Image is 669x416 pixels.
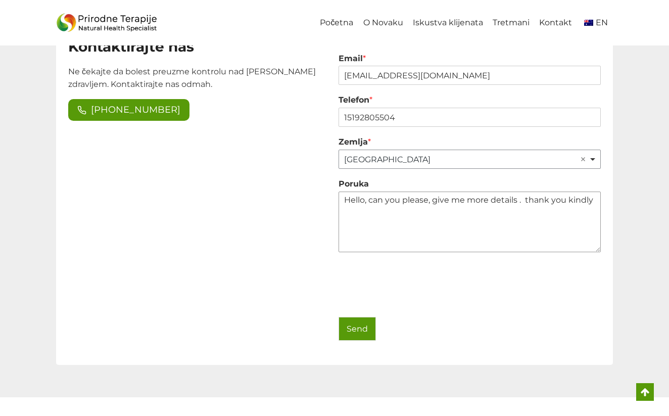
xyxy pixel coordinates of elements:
[636,383,654,401] a: Scroll to top
[339,317,376,341] button: Send
[339,54,601,64] label: Email
[577,12,613,34] a: en_AUEN
[339,179,601,190] label: Poruka
[408,12,488,34] a: Iskustva klijenata
[315,12,613,34] nav: Primary Navigation
[68,99,189,121] a: [PHONE_NUMBER]
[488,12,534,34] a: Tretmani
[315,12,358,34] a: Početna
[584,20,593,26] img: English
[56,11,157,35] img: Prirodne_Terapije_Logo - Prirodne Terapije
[344,155,589,164] div: [GEOGRAPHIC_DATA]
[578,154,588,164] button: Remove item: 'Canada'
[68,36,330,57] h2: Kontaktirajte nas
[535,12,577,34] a: Kontakt
[339,262,492,338] iframe: reCAPTCHA
[91,103,180,117] span: [PHONE_NUMBER]
[339,137,601,148] label: Zemlja
[596,18,608,27] span: EN
[68,65,330,91] p: Ne čekajte da bolest preuzme kontrolu nad [PERSON_NAME] zdravljem. Kontaktirajte nas odmah.
[358,12,408,34] a: O Novaku
[339,95,601,106] label: Telefon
